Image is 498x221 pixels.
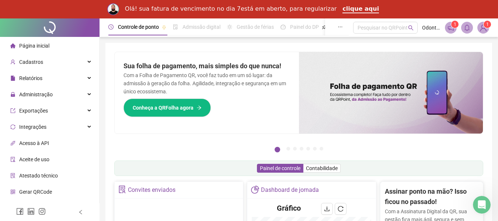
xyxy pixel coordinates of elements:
[19,140,49,146] span: Acesso à API
[478,22,489,33] img: 33476
[118,186,126,193] span: solution
[342,5,379,13] a: clique aqui
[290,24,319,30] span: Painel do DP
[10,43,15,48] span: home
[19,59,43,65] span: Cadastros
[19,91,53,97] span: Administração
[19,173,58,179] span: Atestado técnico
[277,203,301,213] h4: Gráfico
[123,71,290,96] p: Com a Folha de Pagamento QR, você faz tudo em um só lugar: da admissão à geração da folha. Agilid...
[464,24,470,31] span: bell
[385,186,478,207] h2: Assinar ponto na mão? Isso ficou no passado!
[313,147,317,151] button: 6
[19,108,48,114] span: Exportações
[320,147,323,151] button: 7
[108,24,114,30] span: clock-circle
[10,92,15,97] span: lock
[454,22,456,27] span: 1
[484,21,491,28] sup: Atualize o seu contato no menu Meus Dados
[10,108,15,113] span: export
[10,59,15,65] span: user-add
[293,147,297,151] button: 3
[422,24,440,32] span: OdontoSin
[27,208,35,215] span: linkedin
[227,24,232,30] span: sun
[10,189,15,194] span: qrcode
[10,141,15,146] span: api
[19,75,42,81] span: Relatórios
[338,206,344,212] span: reload
[78,210,83,215] span: left
[324,206,330,212] span: download
[332,18,349,35] button: ellipsis
[306,165,338,171] span: Contabilidade
[486,22,489,27] span: 1
[162,25,166,30] span: pushpin
[123,99,211,117] button: Conheça a QRFolha agora
[196,105,202,110] span: arrow-right
[128,184,175,196] div: Convites enviados
[251,186,259,193] span: pie-chart
[182,24,220,30] span: Admissão digital
[19,156,49,162] span: Aceite de uso
[306,147,310,151] button: 5
[19,43,49,49] span: Página inicial
[107,3,119,15] img: Profile image for Rodolfo
[275,147,280,152] button: 1
[286,147,290,151] button: 2
[260,165,300,171] span: Painel de controle
[281,24,286,30] span: dashboard
[473,196,491,214] iframe: Intercom live chat
[299,52,483,134] img: banner%2F8d14a306-6205-4263-8e5b-06e9a85ad873.png
[10,173,15,178] span: solution
[19,189,52,195] span: Gerar QRCode
[300,147,303,151] button: 4
[125,5,337,13] div: Olá! sua fatura de vencimento no dia 7está em aberto, para regularizar
[19,124,46,130] span: Integrações
[338,24,343,30] span: ellipsis
[261,184,319,196] div: Dashboard de jornada
[451,21,459,28] sup: 1
[10,157,15,162] span: audit
[118,24,159,30] span: Controle de ponto
[237,24,274,30] span: Gestão de férias
[16,208,24,215] span: facebook
[38,208,46,215] span: instagram
[10,76,15,81] span: file
[447,24,454,31] span: notification
[408,25,414,31] span: search
[322,25,326,30] span: pushpin
[133,104,194,112] span: Conheça a QRFolha agora
[123,61,290,71] h2: Sua folha de pagamento, mais simples do que nunca!
[10,124,15,130] span: sync
[173,24,178,30] span: file-done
